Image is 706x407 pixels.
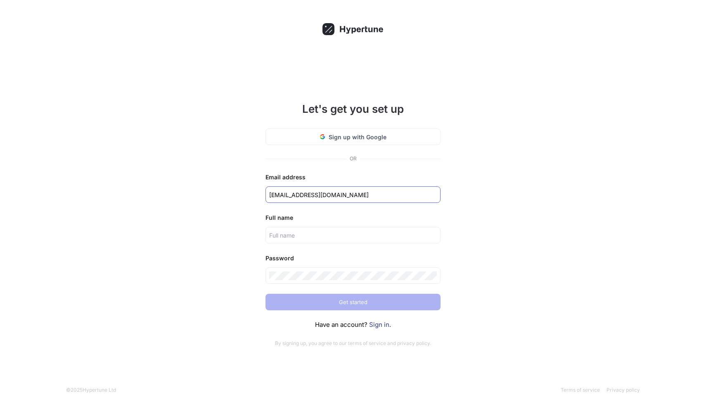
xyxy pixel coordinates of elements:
div: Have an account? . [265,320,441,330]
div: OR [350,155,357,162]
div: Email address [265,172,441,182]
p: By signing up, you agree to our and . [265,340,441,347]
button: Sign up with Google [265,129,441,145]
div: Password [265,253,441,263]
div: © 2025 Hypertune Ltd [66,386,116,394]
h1: Let's get you set up [265,101,441,117]
input: Full name [269,231,437,240]
a: privacy policy [397,340,430,346]
div: Full name [265,213,441,223]
button: Get started [265,294,441,310]
a: Terms of service [561,387,600,393]
span: Sign up with Google [329,133,386,141]
a: terms of service [348,340,386,346]
a: Privacy policy [606,387,640,393]
a: Sign in [369,321,389,328]
input: name@company.com [269,190,437,199]
span: Get started [339,300,367,305]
